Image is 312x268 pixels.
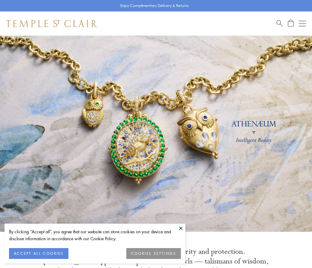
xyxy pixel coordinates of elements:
[299,20,306,27] button: Open navigation
[9,248,68,259] button: ACCEPT ALL COOKIES
[120,3,189,9] p: Enjoy Complimentary Delivery & Returns
[9,228,181,242] div: By clicking “Accept all”, you agree that our website can store cookies on your device and disclos...
[276,20,283,27] a: Search
[6,20,97,27] img: Temple St. Clair
[126,248,181,259] button: COOKIES SETTINGS
[288,20,294,27] a: Open Shopping Bag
